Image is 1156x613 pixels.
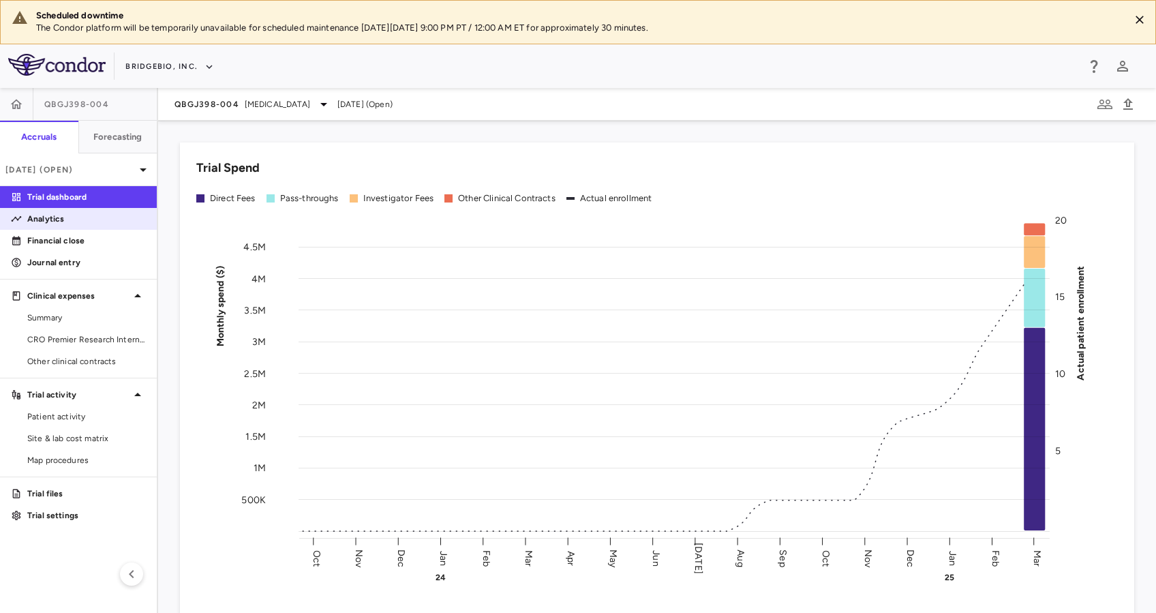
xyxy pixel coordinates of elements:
span: [DATE] (Open) [337,98,393,110]
div: Actual enrollment [580,192,652,205]
div: Scheduled downtime [36,10,1119,22]
tspan: 3.5M [244,304,266,316]
span: QBGJ398-004 [44,99,109,110]
h6: Accruals [21,131,57,143]
div: Direct Fees [210,192,256,205]
text: May [607,549,619,567]
text: 24 [436,573,446,582]
tspan: 5 [1055,445,1061,457]
tspan: 10 [1055,368,1065,380]
div: Pass-throughs [280,192,339,205]
tspan: 500K [241,494,266,505]
tspan: 15 [1055,291,1065,303]
text: Jan [438,550,449,565]
span: Site & lab cost matrix [27,432,146,445]
p: Trial dashboard [27,191,146,203]
span: Summary [27,312,146,324]
text: Mar [523,550,534,566]
p: [DATE] (Open) [5,164,135,176]
tspan: 2.5M [244,368,266,379]
tspan: Actual patient enrollment [1075,265,1086,380]
h6: Trial Spend [196,159,260,177]
text: Oct [820,550,832,566]
text: Nov [353,549,365,567]
p: Clinical expenses [27,290,130,302]
span: Patient activity [27,410,146,423]
span: [MEDICAL_DATA] [245,98,310,110]
tspan: 1.5M [245,431,266,443]
text: Sep [777,550,789,567]
text: [DATE] [693,543,704,574]
p: Trial files [27,488,146,500]
button: BridgeBio, Inc. [125,56,214,78]
img: logo-full-SnFGN8VE.png [8,54,106,76]
text: Dec [395,549,407,567]
text: Aug [735,550,746,567]
span: Other clinical contracts [27,355,146,368]
span: QBGJ398-004 [174,99,239,110]
tspan: 4M [252,273,266,284]
tspan: 1M [254,462,266,474]
p: Analytics [27,213,146,225]
text: Apr [565,550,577,565]
text: Feb [990,550,1001,566]
text: Jun [650,550,662,566]
span: CRO Premier Research International [27,333,146,346]
p: The Condor platform will be temporarily unavailable for scheduled maintenance [DATE][DATE] 9:00 P... [36,22,1119,34]
span: Map procedures [27,454,146,466]
div: Investigator Fees [363,192,434,205]
div: Other Clinical Contracts [458,192,556,205]
p: Trial activity [27,389,130,401]
text: Oct [311,550,322,566]
tspan: 20 [1055,214,1067,226]
text: Feb [481,550,492,566]
button: Close [1129,10,1150,30]
tspan: Monthly spend ($) [215,265,226,346]
tspan: 3M [252,336,266,348]
p: Trial settings [27,509,146,522]
tspan: 4.5M [243,241,266,253]
text: Jan [947,550,958,565]
text: Nov [862,549,874,567]
h6: Forecasting [93,131,142,143]
p: Financial close [27,235,146,247]
text: Mar [1031,550,1043,566]
p: Journal entry [27,256,146,269]
tspan: 2M [252,399,266,410]
text: 25 [945,573,954,582]
text: Dec [904,549,916,567]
